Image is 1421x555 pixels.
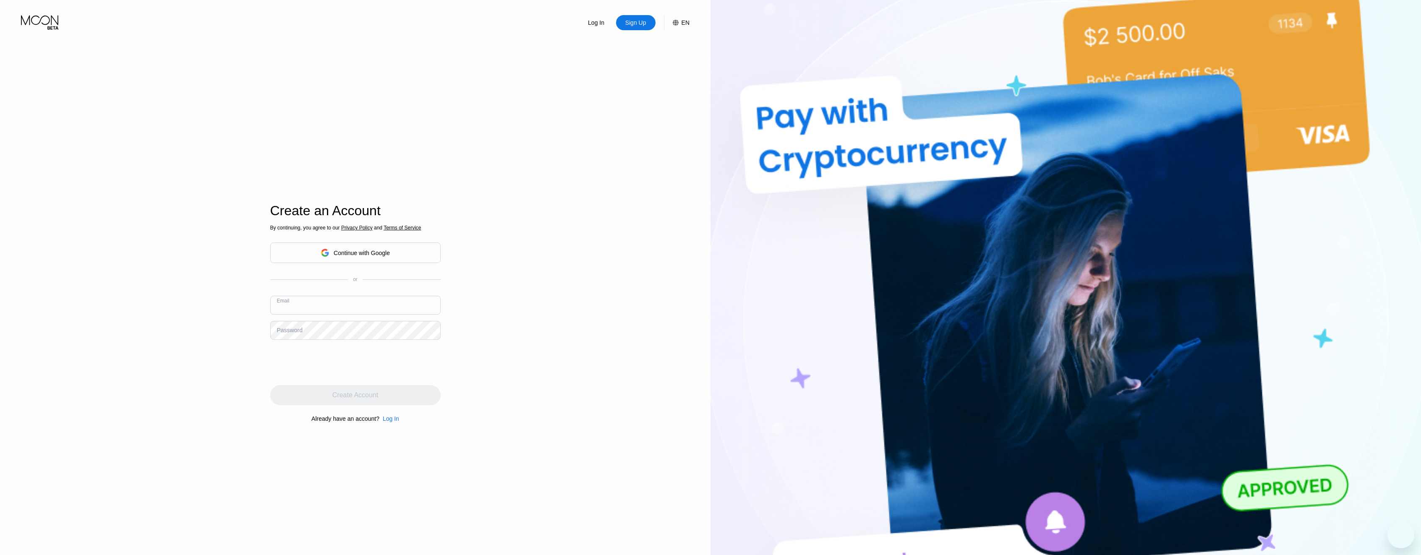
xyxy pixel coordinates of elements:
[334,250,390,256] div: Continue with Google
[270,242,441,263] div: Continue with Google
[270,225,441,231] div: By continuing, you agree to our
[616,15,656,30] div: Sign Up
[270,203,441,219] div: Create an Account
[353,276,358,282] div: or
[379,415,399,422] div: Log In
[341,225,373,231] span: Privacy Policy
[311,415,379,422] div: Already have an account?
[277,327,303,334] div: Password
[373,225,384,231] span: and
[587,18,605,27] div: Log In
[384,225,421,231] span: Terms of Service
[624,18,647,27] div: Sign Up
[277,298,290,304] div: Email
[270,346,398,379] iframe: reCAPTCHA
[577,15,616,30] div: Log In
[1387,521,1414,548] iframe: Button to launch messaging window
[383,415,399,422] div: Log In
[664,15,690,30] div: EN
[682,19,690,26] div: EN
